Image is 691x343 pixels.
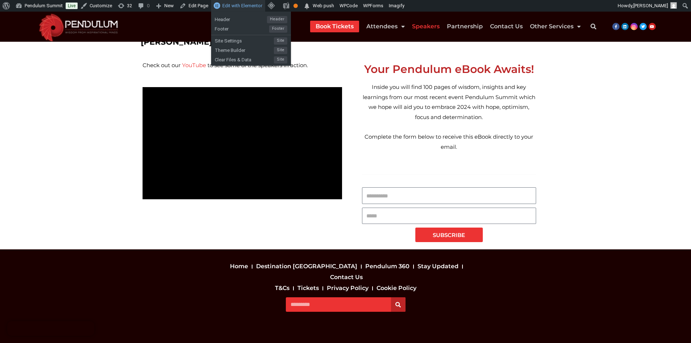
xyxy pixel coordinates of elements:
[433,232,465,238] span: SUBSCRIBE
[215,35,274,45] span: Site Settings
[211,54,291,64] a: Clear Files & DataSite
[391,297,406,312] button: Search
[310,21,581,32] nav: Menu
[362,82,536,122] p: Inside you will find 100 pages of wisdom, insights and key learnings from our most recent event P...
[215,45,274,54] span: Theme Builder
[412,21,440,32] a: Speakers
[586,19,601,34] div: Search
[211,35,291,45] a: Site SettingsSite
[415,228,483,242] button: SUBSCRIBE
[633,3,668,8] span: [PERSON_NAME]
[222,3,262,8] span: Edit with Elementor
[530,21,581,32] a: Other Services
[303,1,310,11] span: 
[143,87,342,199] iframe: Inspiration From Past Pendulum Speakers
[141,37,212,47] a: [PERSON_NAME]
[328,272,365,283] a: Contact Us
[296,283,321,294] a: Tickets
[211,45,291,54] a: Theme BuilderSite
[66,3,78,9] a: Live
[34,12,123,42] img: cropped-cropped-Pendulum-Summit-Logo-Website.png
[490,21,523,32] a: Contact Us
[254,261,359,272] a: Destination [GEOGRAPHIC_DATA]
[228,261,250,272] a: Home
[222,261,470,283] nav: Menu
[7,321,94,336] iframe: Brevo live chat
[215,54,274,64] span: Clear Files & Data
[211,23,291,33] a: FooterFooter
[362,64,536,75] h2: Your Pendulum eBook Awaits!
[269,25,287,33] span: Footer
[274,37,287,45] span: Site
[267,16,287,23] span: Header
[416,261,460,272] a: Stay Updated
[215,23,269,33] span: Footer
[274,47,287,54] span: Site
[182,62,206,69] a: YouTube
[325,283,370,294] a: Privacy Policy
[143,62,181,69] span: Check out our
[207,62,308,69] span: to see some of the speakers in action.
[274,56,287,64] span: Site
[222,283,470,294] nav: Menu
[363,261,411,272] a: Pendulum 360
[375,283,418,294] a: Cookie Policy
[316,21,354,32] a: Book Tickets
[293,4,298,8] div: OK
[447,21,483,32] a: Partnership
[366,21,405,32] a: Attendees
[362,132,536,152] p: Complete the form below to receive this eBook directly to your email.
[211,14,291,23] a: HeaderHeader
[215,14,267,23] span: Header
[273,283,291,294] a: T&Cs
